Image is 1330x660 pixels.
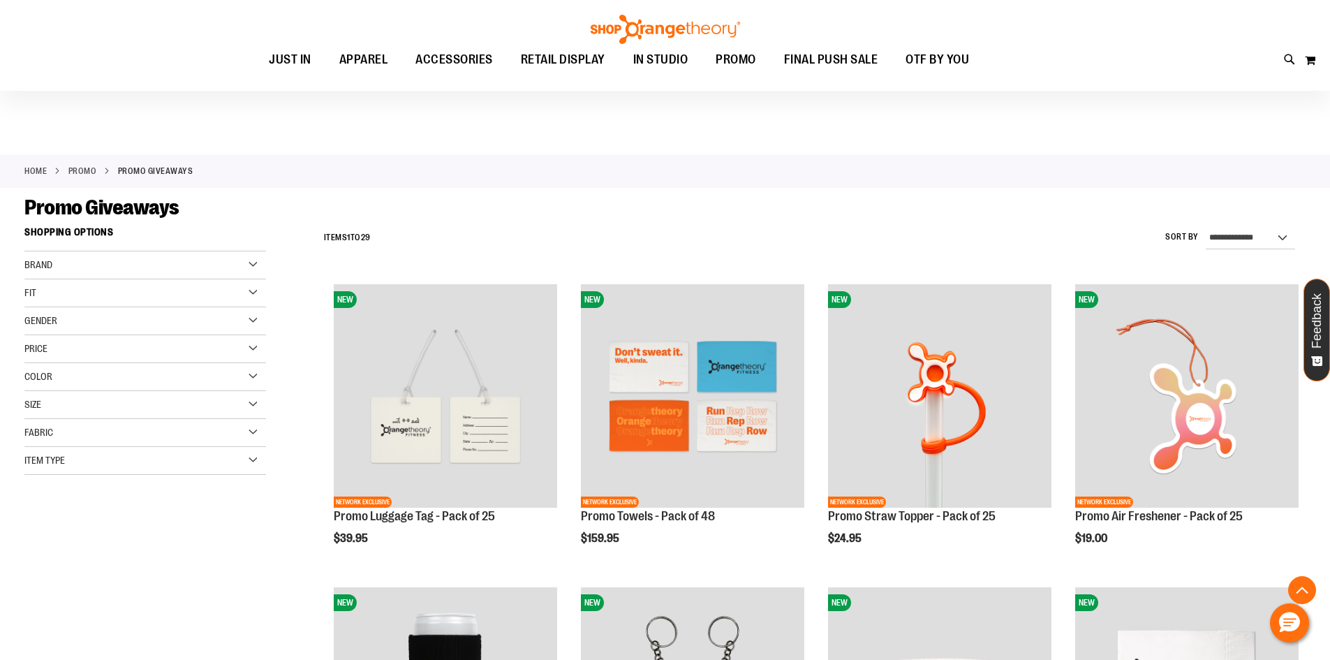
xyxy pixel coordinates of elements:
[1075,291,1098,308] span: NEW
[339,44,388,75] span: APPAREL
[1303,279,1330,381] button: Feedback - Show survey
[1270,603,1309,643] button: Hello, have a question? Let’s chat.
[828,284,1051,510] a: Promo Straw Topper - Pack of 25NEWNETWORK EXCLUSIVE
[24,427,53,438] span: Fabric
[255,44,325,76] a: JUST IN
[581,532,621,545] span: $159.95
[68,165,97,177] a: PROMO
[24,399,41,410] span: Size
[716,44,756,75] span: PROMO
[770,44,892,76] a: FINAL PUSH SALE
[24,259,52,270] span: Brand
[361,233,371,242] span: 29
[347,233,350,242] span: 1
[1075,509,1243,523] a: Promo Air Freshener - Pack of 25
[1165,231,1199,243] label: Sort By
[581,291,604,308] span: NEW
[24,343,47,354] span: Price
[24,165,47,177] a: Home
[24,196,179,219] span: Promo Giveaways
[906,44,969,75] span: OTF BY YOU
[581,284,804,508] img: Promo Towels - Pack of 48
[1075,284,1299,510] a: Promo Air Freshener - Pack of 25NEWNETWORK EXCLUSIVE
[334,509,495,523] a: Promo Luggage Tag - Pack of 25
[581,497,639,508] span: NETWORK EXCLUSIVE
[334,594,357,611] span: NEW
[702,44,770,75] a: PROMO
[1068,277,1306,580] div: product
[1075,497,1133,508] span: NETWORK EXCLUSIVE
[784,44,878,75] span: FINAL PUSH SALE
[327,277,564,580] div: product
[619,44,702,76] a: IN STUDIO
[24,371,52,382] span: Color
[334,497,392,508] span: NETWORK EXCLUSIVE
[24,287,36,298] span: Fit
[589,15,742,44] img: Shop Orangetheory
[24,220,266,251] strong: Shopping Options
[334,284,557,510] a: Promo Luggage Tag - Pack of 25NEWNETWORK EXCLUSIVE
[1310,293,1324,349] span: Feedback
[828,497,886,508] span: NETWORK EXCLUSIVE
[415,44,493,75] span: ACCESSORIES
[24,315,57,326] span: Gender
[334,291,357,308] span: NEW
[633,44,688,75] span: IN STUDIO
[118,165,193,177] strong: Promo Giveaways
[828,594,851,611] span: NEW
[821,277,1058,580] div: product
[401,44,507,76] a: ACCESSORIES
[334,284,557,508] img: Promo Luggage Tag - Pack of 25
[507,44,619,76] a: RETAIL DISPLAY
[1075,594,1098,611] span: NEW
[24,455,65,466] span: Item Type
[1075,532,1109,545] span: $19.00
[521,44,605,75] span: RETAIL DISPLAY
[1075,284,1299,508] img: Promo Air Freshener - Pack of 25
[574,277,811,580] div: product
[828,291,851,308] span: NEW
[269,44,311,75] span: JUST IN
[334,532,370,545] span: $39.95
[828,532,864,545] span: $24.95
[324,227,371,249] h2: Items to
[828,284,1051,508] img: Promo Straw Topper - Pack of 25
[581,284,804,510] a: Promo Towels - Pack of 48NEWNETWORK EXCLUSIVE
[581,509,715,523] a: Promo Towels - Pack of 48
[581,594,604,611] span: NEW
[828,509,996,523] a: Promo Straw Topper - Pack of 25
[892,44,983,76] a: OTF BY YOU
[1288,576,1316,604] button: Back To Top
[325,44,402,76] a: APPAREL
